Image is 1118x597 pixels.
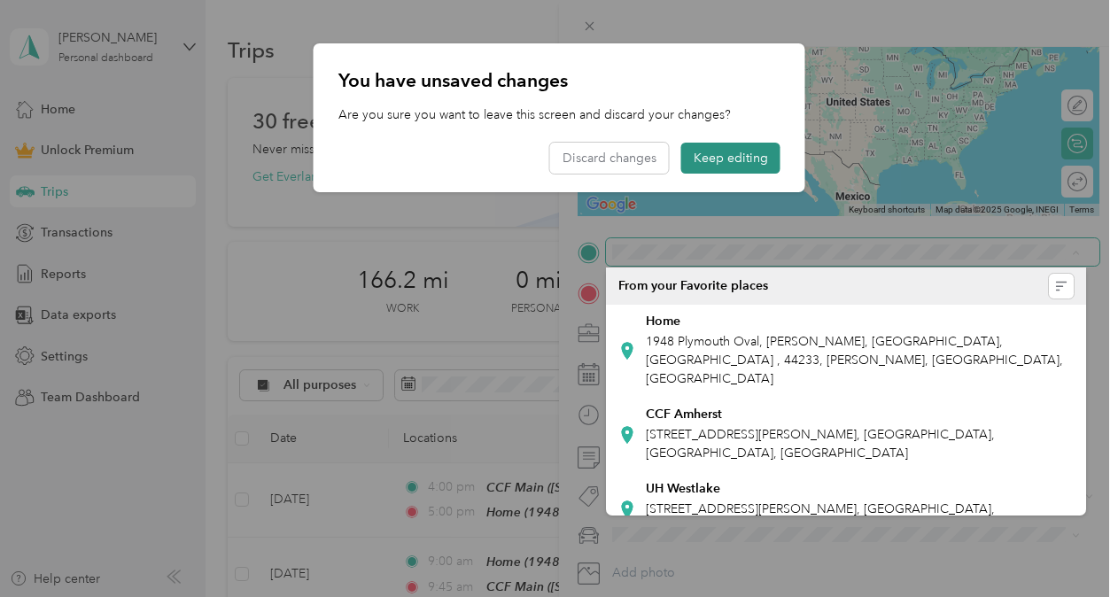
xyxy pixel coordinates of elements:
button: Keep editing [681,143,780,174]
p: Are you sure you want to leave this screen and discard your changes? [338,105,780,124]
span: [STREET_ADDRESS][PERSON_NAME], [GEOGRAPHIC_DATA], [GEOGRAPHIC_DATA], [GEOGRAPHIC_DATA] [646,501,995,535]
strong: UH Westlake [646,481,720,497]
p: You have unsaved changes [338,68,780,93]
span: 1948 Plymouth Oval, [PERSON_NAME], [GEOGRAPHIC_DATA], [GEOGRAPHIC_DATA] , 44233, [PERSON_NAME], [... [646,334,1063,386]
button: Discard changes [550,143,669,174]
span: From your Favorite places [618,278,768,294]
strong: Home [646,314,680,330]
iframe: Everlance-gr Chat Button Frame [1019,498,1118,597]
span: [STREET_ADDRESS][PERSON_NAME], [GEOGRAPHIC_DATA], [GEOGRAPHIC_DATA], [GEOGRAPHIC_DATA] [646,427,995,461]
strong: CCF Amherst [646,407,722,423]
